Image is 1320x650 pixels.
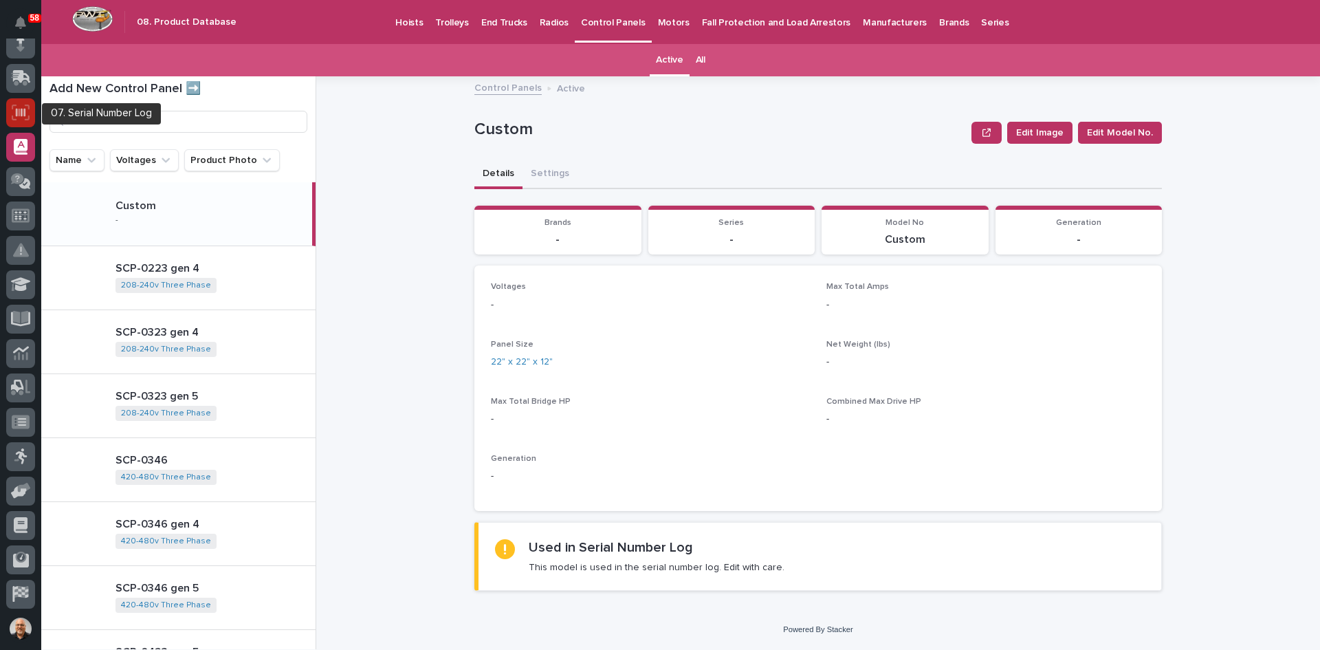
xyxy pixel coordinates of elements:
p: - [491,469,810,484]
h1: Add New Control Panel ➡️ [49,82,307,97]
p: - [826,298,1145,312]
span: Max Total Bridge HP [491,398,571,406]
button: Settings [522,160,577,189]
a: SCP-0346 gen 5420-480v Three Phase [41,566,316,630]
p: SCP-0223 gen 4 [115,262,310,275]
a: SCP-0223 gen 4208-240v Three Phase [41,246,316,310]
p: SCP-0323 gen 4 [115,326,310,339]
a: Powered By Stacker [783,625,852,633]
span: Max Total Amps [826,283,889,291]
p: Custom [115,199,307,213]
p: SCP-0346 [115,454,310,467]
span: Net Weight (lbs) [826,340,890,349]
p: - [115,215,118,225]
p: - [483,233,633,246]
button: Edit Image [1007,122,1072,144]
p: Custom [830,233,980,246]
button: Edit Model No. [1078,122,1162,144]
p: - [1004,233,1154,246]
a: SCP-0323 gen 5208-240v Three Phase [41,374,316,438]
a: Control Panels [474,79,542,95]
button: Notifications [6,8,35,37]
button: Details [474,160,522,189]
p: 58 [30,13,39,23]
span: Edit Model No. [1087,126,1153,140]
a: 208-240v Three Phase [121,345,211,354]
p: SCP-0323 gen 5 [115,390,310,403]
p: Custom [474,120,966,140]
span: Edit Image [1016,126,1064,140]
span: Brands [544,219,571,227]
button: Voltages [110,149,179,171]
a: SCP-0346420-480v Three Phase [41,438,316,502]
button: Product Photo [184,149,280,171]
a: 208-240v Three Phase [121,409,211,418]
span: Series [718,219,744,227]
a: 420-480v Three Phase [121,473,211,482]
img: Workspace Logo [72,6,113,32]
a: 22" x 22" x 12" [491,355,553,369]
p: - [491,298,810,312]
span: Generation [491,455,536,463]
span: Model No [885,219,924,227]
a: 420-480v Three Phase [121,537,211,546]
a: Active [656,44,683,76]
span: Voltages [491,283,526,291]
a: 208-240v Three Phase [121,281,211,290]
span: Combined Max Drive HP [826,398,921,406]
p: Active [557,80,585,95]
span: Panel Size [491,340,533,349]
div: Notifications58 [17,17,35,39]
p: SCP-0346 gen 4 [115,518,310,531]
p: - [826,355,1145,369]
h2: Used in Serial Number Log [529,539,693,556]
h2: 08. Product Database [137,17,236,28]
a: SCP-0323 gen 4208-240v Three Phase [41,310,316,374]
a: All [696,44,705,76]
button: Name [49,149,104,171]
p: SCP-0346 gen 5 [115,582,310,595]
p: - [491,412,810,426]
a: SCP-0346 gen 4420-480v Three Phase [41,502,316,566]
a: Custom- [41,182,316,246]
button: users-avatar [6,614,35,643]
input: Search [49,111,307,133]
a: 420-480v Three Phase [121,600,211,610]
p: - [826,412,1145,426]
p: This model is used in the serial number log. Edit with care. [529,561,784,574]
p: - [657,233,807,246]
span: Generation [1056,219,1101,227]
